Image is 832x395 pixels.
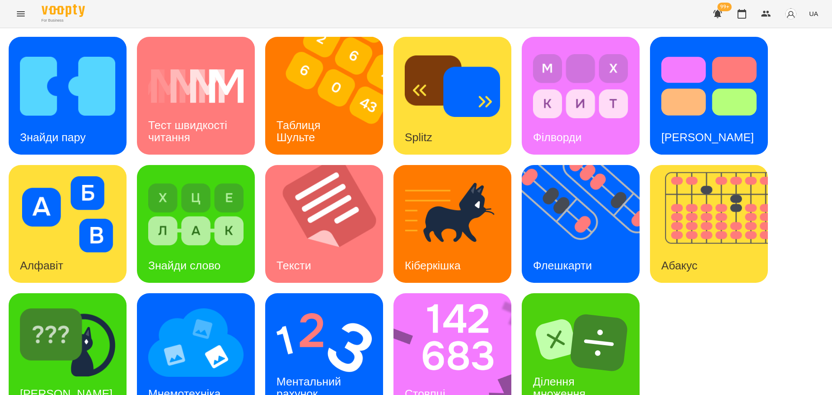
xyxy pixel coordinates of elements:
[785,8,797,20] img: avatar_s.png
[42,4,85,17] img: Voopty Logo
[661,259,697,272] h3: Абакус
[265,165,383,283] a: ТекстиТексти
[9,37,127,155] a: Знайди паруЗнайди пару
[137,37,255,155] a: Тест швидкості читанняТест швидкості читання
[148,48,244,124] img: Тест швидкості читання
[522,165,650,283] img: Флешкарти
[650,165,768,283] a: АбакусАбакус
[20,131,86,144] h3: Знайди пару
[405,176,500,253] img: Кіберкішка
[20,176,115,253] img: Алфавіт
[137,165,255,283] a: Знайди словоЗнайди слово
[10,3,31,24] button: Menu
[148,119,230,143] h3: Тест швидкості читання
[522,37,640,155] a: ФілвордиФілворди
[533,131,582,144] h3: Філворди
[405,48,500,124] img: Splitz
[148,259,221,272] h3: Знайди слово
[276,259,311,272] h3: Тексти
[393,165,511,283] a: КіберкішкаКіберкішка
[393,37,511,155] a: SplitzSplitz
[20,48,115,124] img: Знайди пару
[405,131,432,144] h3: Splitz
[276,119,324,143] h3: Таблиця Шульте
[148,176,244,253] img: Знайди слово
[533,259,592,272] h3: Флешкарти
[265,37,394,155] img: Таблиця Шульте
[718,3,732,11] span: 99+
[265,165,394,283] img: Тексти
[809,9,818,18] span: UA
[265,37,383,155] a: Таблиця ШультеТаблиця Шульте
[20,304,115,381] img: Знайди Кіберкішку
[405,259,461,272] h3: Кіберкішка
[533,48,628,124] img: Філворди
[650,165,779,283] img: Абакус
[9,165,127,283] a: АлфавітАлфавіт
[533,304,628,381] img: Ділення множення
[148,304,244,381] img: Мнемотехніка
[276,304,372,381] img: Ментальний рахунок
[806,6,822,22] button: UA
[522,165,640,283] a: ФлешкартиФлешкарти
[42,18,85,23] span: For Business
[661,48,757,124] img: Тест Струпа
[661,131,754,144] h3: [PERSON_NAME]
[650,37,768,155] a: Тест Струпа[PERSON_NAME]
[20,259,63,272] h3: Алфавіт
